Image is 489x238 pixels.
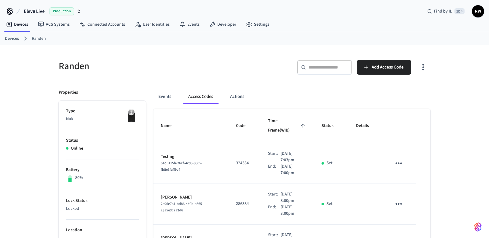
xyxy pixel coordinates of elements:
span: 2a96e7a1-bd86-440b-a665-23a5e3c2a3d6 [161,201,203,213]
button: Add Access Code [357,60,411,75]
span: Name [161,121,179,131]
a: Settings [241,19,274,30]
p: 324334 [236,160,253,166]
div: ant example [153,89,430,104]
p: Nuki [66,116,139,122]
a: User Identities [130,19,175,30]
h5: Randen [59,60,241,73]
p: Battery [66,167,139,173]
div: End: [268,163,281,176]
div: Find by ID⌘ K [422,6,469,17]
p: 286384 [236,201,253,207]
p: Properties [59,89,78,96]
p: Online [71,145,83,152]
span: Elev8 Live [24,8,45,15]
p: Location [66,227,139,233]
a: Randen [32,35,46,42]
img: Nuki Smart Lock 3.0 Pro Black, Front [123,108,139,123]
a: Devices [1,19,33,30]
button: Actions [225,89,249,104]
span: Production [50,7,74,15]
div: Start: [268,151,281,163]
p: Set [326,160,333,166]
p: Testing [161,154,221,160]
div: End: [268,204,281,217]
p: Set [326,201,333,207]
div: Start: [268,191,281,204]
a: ACS Systems [33,19,75,30]
span: RW [472,6,483,17]
p: Lock Status [66,198,139,204]
span: 61d0115b-26cf-4c93-8305-fb8e3faff9c4 [161,161,202,172]
p: 80% [75,175,83,181]
span: Code [236,121,253,131]
p: [DATE] 7:00pm [281,163,307,176]
span: Add Access Code [372,63,404,71]
span: Find by ID [434,8,453,14]
a: Connected Accounts [75,19,130,30]
p: Status [66,137,139,144]
span: ⌘ K [454,8,465,14]
p: [DATE] 7:03pm [281,151,307,163]
span: Status [322,121,341,131]
p: [DATE] 8:00pm [281,191,307,204]
button: Events [153,89,176,104]
p: [PERSON_NAME] [161,194,221,201]
a: Events [175,19,204,30]
p: Type [66,108,139,114]
span: Time Frame(WIB) [268,116,307,136]
p: [DATE] 3:00pm [281,204,307,217]
button: Access Codes [183,89,218,104]
p: Locked [66,206,139,212]
a: Devices [5,35,19,42]
a: Developer [204,19,241,30]
span: Details [356,121,377,131]
button: RW [472,5,484,17]
img: SeamLogoGradient.69752ec5.svg [474,222,482,232]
